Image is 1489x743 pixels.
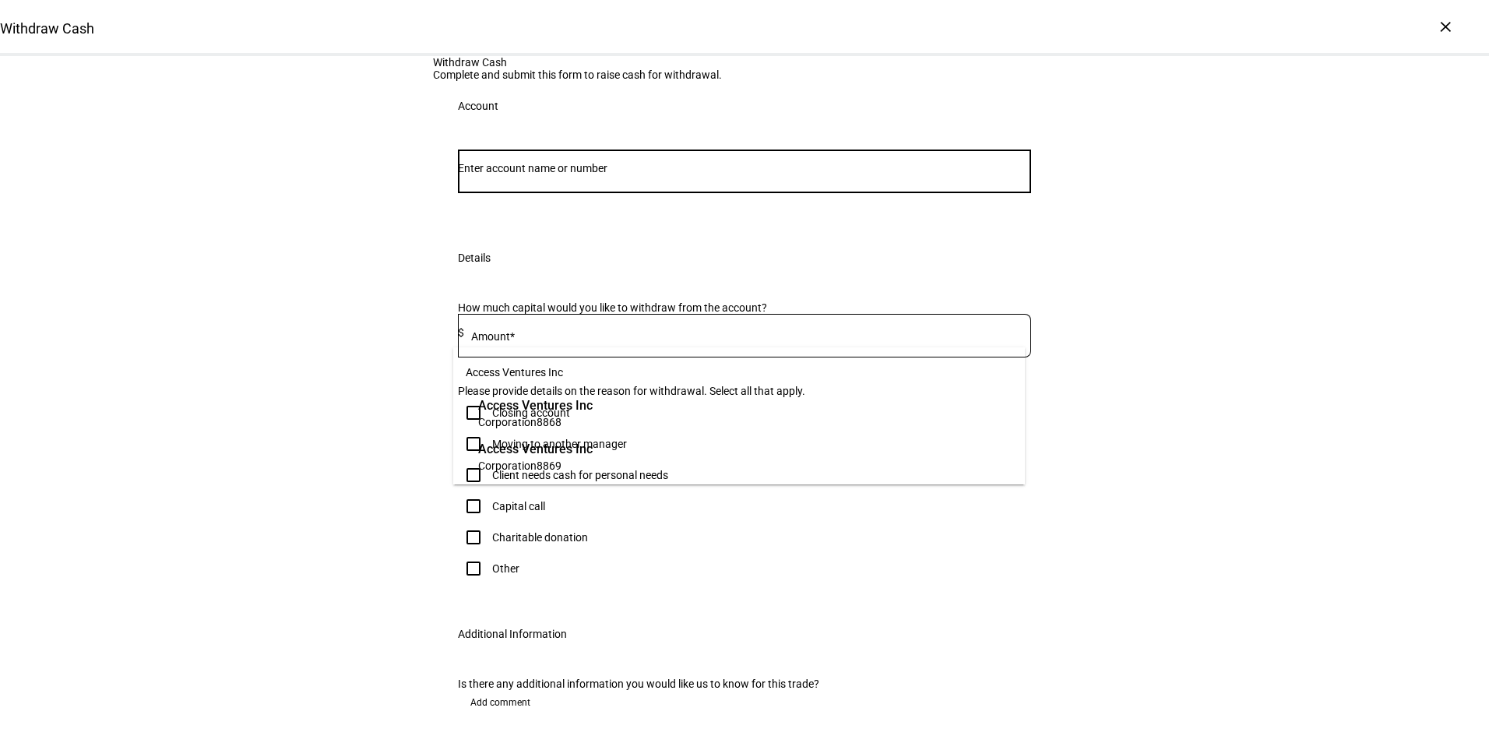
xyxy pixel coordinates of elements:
[458,690,543,715] button: Add comment
[458,628,567,640] div: Additional Information
[458,678,1031,690] div: Is there any additional information you would like us to know for this trade?
[466,366,563,379] span: Access Ventures Inc
[474,436,597,477] div: Access Ventures Inc
[478,396,593,414] span: Access Ventures Inc
[470,690,530,715] span: Add comment
[1433,14,1458,39] div: ×
[537,416,561,428] span: 8868
[458,252,491,264] div: Details
[492,531,588,544] div: Charitable donation
[458,100,498,112] div: Account
[458,162,1031,174] input: Number
[478,416,537,428] span: Corporation
[471,330,515,343] mat-label: Amount*
[478,460,537,472] span: Corporation
[458,326,464,339] span: $
[474,393,597,433] div: Access Ventures Inc
[492,562,519,575] div: Other
[458,301,1031,314] div: How much capital would you like to withdraw from the account?
[537,460,561,472] span: 8869
[492,500,545,512] div: Capital call
[433,69,1056,81] div: Complete and submit this form to raise cash for withdrawal.
[478,440,593,458] span: Access Ventures Inc
[433,56,1056,69] div: Withdraw Cash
